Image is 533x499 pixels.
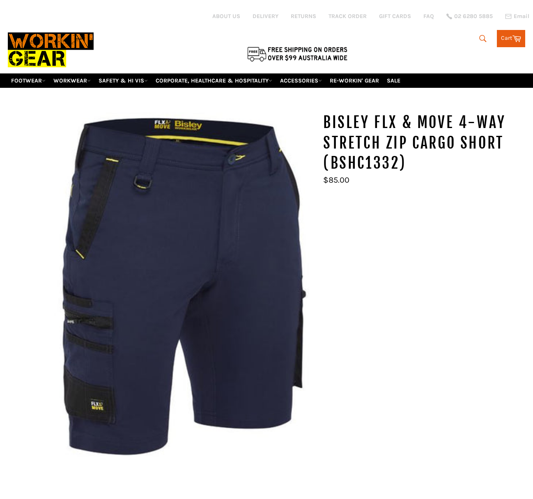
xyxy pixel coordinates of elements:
[379,12,411,20] a: GIFT CARDS
[505,13,529,20] a: Email
[497,30,525,47] a: Cart
[329,12,367,20] a: TRACK ORDER
[277,73,325,88] a: ACCESSORIES
[323,175,349,185] span: $85.00
[212,12,240,20] a: ABOUT US
[246,45,349,62] img: Flat $9.95 shipping Australia wide
[323,112,525,174] h1: Bisley Flx & Move 4-way Stretch Zip Cargo Short (BSHC1332)
[326,73,382,88] a: RE-WORKIN' GEAR
[291,12,316,20] a: RETURNS
[54,112,315,460] img: Bisley Flx & Move 4-way Stretch Zip Cargo Short (BSHC1332) - Workin' Gear
[152,73,276,88] a: CORPORATE, HEALTHCARE & HOSPITALITY
[8,73,49,88] a: FOOTWEAR
[95,73,151,88] a: SAFETY & HI VIS
[8,27,94,73] img: Workin Gear leaders in Workwear, Safety Boots, PPE, Uniforms. Australia's No.1 in Workwear
[50,73,94,88] a: WORKWEAR
[446,14,493,19] a: 02 6280 5885
[514,14,529,19] span: Email
[253,12,278,20] a: DELIVERY
[423,12,434,20] a: FAQ
[384,73,404,88] a: SALE
[454,14,493,19] span: 02 6280 5885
